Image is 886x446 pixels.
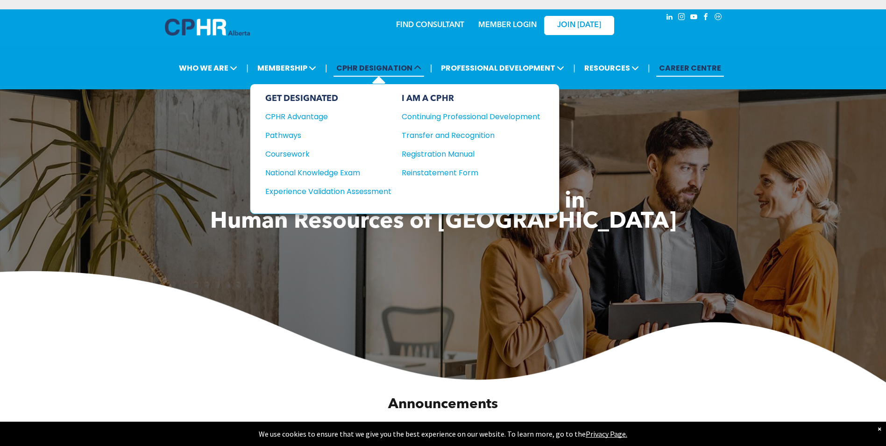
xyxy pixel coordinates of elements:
[402,111,540,122] a: Continuing Professional Development
[689,12,699,24] a: youtube
[255,59,319,77] span: MEMBERSHIP
[557,21,601,30] span: JOIN [DATE]
[586,429,627,439] a: Privacy Page.
[265,129,391,141] a: Pathways
[265,94,391,104] div: GET DESIGNATED
[402,94,540,104] div: I AM A CPHR
[388,397,498,411] span: Announcements
[402,148,540,160] a: Registration Manual
[402,129,526,141] div: Transfer and Recognition
[325,58,327,78] li: |
[544,16,614,35] a: JOIN [DATE]
[573,58,575,78] li: |
[430,58,432,78] li: |
[210,211,676,233] span: Human Resources of [GEOGRAPHIC_DATA]
[265,129,379,141] div: Pathways
[176,59,240,77] span: WHO WE ARE
[656,59,724,77] a: CAREER CENTRE
[402,148,526,160] div: Registration Manual
[165,19,250,36] img: A blue and white logo for cp alberta
[265,148,391,160] a: Coursework
[265,167,391,179] a: National Knowledge Exam
[713,12,723,24] a: Social network
[648,58,650,78] li: |
[402,167,526,179] div: Reinstatement Form
[265,186,391,197] a: Experience Validation Assessment
[581,59,642,77] span: RESOURCES
[265,186,379,197] div: Experience Validation Assessment
[333,59,424,77] span: CPHR DESIGNATION
[246,58,248,78] li: |
[677,12,687,24] a: instagram
[438,59,567,77] span: PROFESSIONAL DEVELOPMENT
[878,424,881,433] div: Dismiss notification
[478,22,537,29] a: MEMBER LOGIN
[402,111,526,122] div: Continuing Professional Development
[402,129,540,141] a: Transfer and Recognition
[402,167,540,179] a: Reinstatement Form
[265,148,379,160] div: Coursework
[665,12,675,24] a: linkedin
[265,167,379,179] div: National Knowledge Exam
[701,12,711,24] a: facebook
[396,22,464,29] a: FIND CONSULTANT
[265,111,391,122] a: CPHR Advantage
[265,111,379,122] div: CPHR Advantage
